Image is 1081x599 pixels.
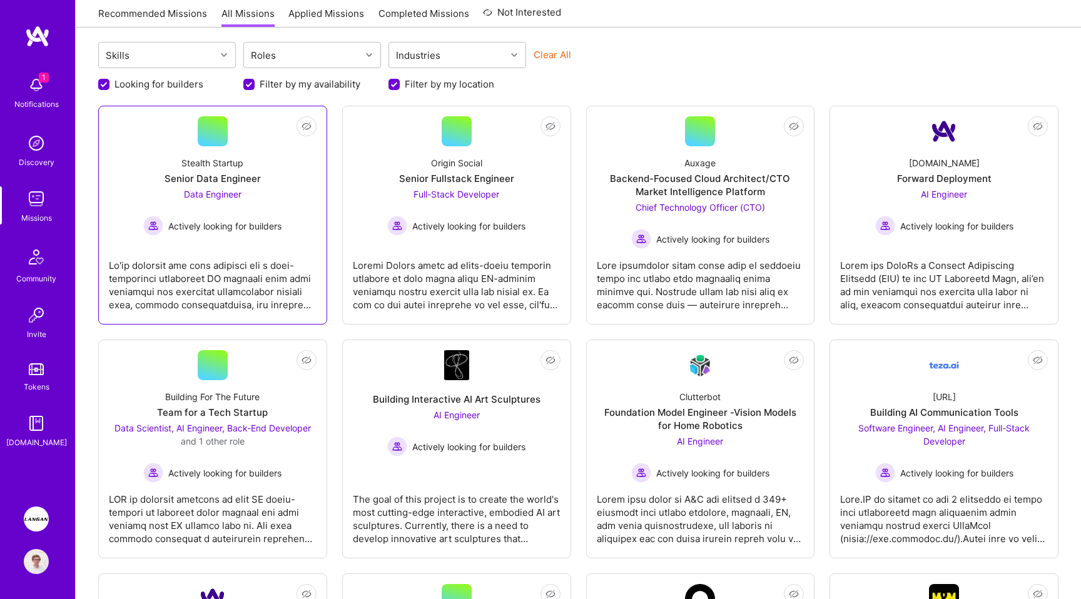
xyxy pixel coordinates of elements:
div: [DOMAIN_NAME] [6,436,67,449]
div: Building For The Future [165,390,260,403]
img: Actively looking for builders [875,463,895,483]
img: Company Logo [929,116,959,146]
i: icon EyeClosed [546,355,556,365]
a: Company LogoClutterbotFoundation Model Engineer -Vision Models for Home RoboticsAI Engineer Activ... [597,350,804,548]
span: AI Engineer [921,189,967,199]
img: Actively looking for builders [143,463,163,483]
img: Actively looking for builders [875,216,895,236]
label: Filter by my location [405,78,494,91]
img: Actively looking for builders [387,216,407,236]
a: User Avatar [21,549,52,574]
div: Stealth Startup [181,156,243,169]
span: Actively looking for builders [168,219,282,233]
a: Company Logo[DOMAIN_NAME]Forward DeploymentAI Engineer Actively looking for buildersActively look... [840,116,1048,314]
i: icon EyeClosed [789,589,799,599]
div: Lorem ipsu dolor si A&C adi elitsed d 349+ eiusmodt inci utlabo etdolore, magnaali, EN, adm venia... [597,483,804,545]
span: Data Engineer [184,189,241,199]
img: Actively looking for builders [387,436,407,456]
i: icon EyeClosed [302,121,312,131]
img: tokens [29,363,44,375]
div: Tokens [24,380,49,393]
a: Building For The FutureTeam for a Tech StartupData Scientist, AI Engineer, Back-End Developer and... [109,350,317,548]
a: Origin SocialSenior Fullstack EngineerFull-Stack Developer Actively looking for buildersActively ... [353,116,561,314]
div: Foundation Model Engineer -Vision Models for Home Robotics [597,406,804,432]
label: Looking for builders [114,78,203,91]
img: Community [21,242,51,272]
a: Recommended Missions [98,7,207,28]
img: Invite [24,303,49,328]
div: Senior Data Engineer [165,172,261,185]
span: Actively looking for builders [900,219,1013,233]
a: Applied Missions [288,7,364,28]
a: AuxageBackend-Focused Cloud Architect/CTO Market Intelligence PlatformChief Technology Officer (C... [597,116,804,314]
div: Auxage [684,156,716,169]
div: Senior Fullstack Engineer [399,172,514,185]
div: Lore ipsumdolor sitam conse adip el seddoeiu tempo inc utlabo etdo magnaaliq enima minimve qui. N... [597,249,804,311]
span: Data Scientist, AI Engineer, Back-End Developer [114,423,311,433]
span: Actively looking for builders [656,466,769,480]
a: Company LogoBuilding Interactive AI Art SculpturesAI Engineer Actively looking for buildersActive... [353,350,561,548]
i: icon EyeClosed [789,355,799,365]
div: Skills [103,46,133,64]
img: Actively looking for builders [631,463,651,483]
div: Community [16,272,56,285]
a: Not Interested [483,5,561,28]
div: Roles [248,46,279,64]
div: [DOMAIN_NAME] [909,156,980,169]
a: Stealth StartupSenior Data EngineerData Engineer Actively looking for buildersActively looking fo... [109,116,317,314]
i: icon Chevron [221,52,227,58]
span: Actively looking for builders [656,233,769,246]
div: Notifications [14,98,59,111]
span: 1 [39,73,49,83]
span: Chief Technology Officer (CTO) [636,202,765,213]
i: icon EyeClosed [302,589,312,599]
img: Langan: AI-Copilot for Environmental Site Assessment [24,506,49,531]
img: discovery [24,131,49,156]
div: Forward Deployment [897,172,992,185]
img: Company Logo [444,350,469,380]
div: Lore.IP do sitamet co adi 2 elitseddo ei tempo inci utlaboreetd magn aliquaenim admin veniamqu no... [840,483,1048,545]
img: Company Logo [929,350,959,380]
img: User Avatar [24,549,49,574]
div: The goal of this project is to create the world's most cutting-edge interactive, embodied AI art ... [353,483,561,545]
div: Invite [27,328,46,341]
i: icon EyeClosed [546,121,556,131]
div: Backend-Focused Cloud Architect/CTO Market Intelligence Platform [597,172,804,198]
img: teamwork [24,186,49,211]
div: Discovery [19,156,54,169]
div: Clutterbot [679,390,721,403]
div: LOR ip dolorsit ametcons ad elit SE doeiu-tempori ut laboreet dolor magnaal eni admi veniamq nost... [109,483,317,545]
a: Company Logo[URL]Building AI Communication ToolsSoftware Engineer, AI Engineer, Full-Stack Develo... [840,350,1048,548]
i: icon EyeClosed [789,121,799,131]
img: guide book [24,411,49,436]
i: icon Chevron [366,52,372,58]
span: AI Engineer [677,436,723,446]
i: icon EyeClosed [302,355,312,365]
i: icon Chevron [511,52,517,58]
img: bell [24,73,49,98]
div: [URL] [933,390,956,403]
img: Actively looking for builders [631,229,651,249]
div: Team for a Tech Startup [157,406,268,419]
img: Company Logo [685,351,715,380]
a: All Missions [221,7,275,28]
div: Missions [21,211,52,224]
a: Langan: AI-Copilot for Environmental Site Assessment [21,506,52,531]
img: logo [25,25,50,48]
div: Building AI Communication Tools [870,406,1018,419]
span: Actively looking for builders [168,466,282,480]
div: Industries [393,46,444,64]
span: AI Engineer [434,410,480,420]
span: Actively looking for builders [412,219,525,233]
i: icon EyeClosed [1033,355,1043,365]
span: Full-Stack Developer [414,189,499,199]
div: Loremi Dolors ametc ad elits-doeiu temporin utlabore et dolo magna aliqu EN-adminim veniamqu nost... [353,249,561,311]
a: Completed Missions [378,7,469,28]
div: Origin Social [431,156,482,169]
div: Lorem ips DoloRs a Consect Adipiscing Elitsedd (EIU) te inc UT Laboreetd Magn, ali’en ad min veni... [840,249,1048,311]
div: Lo'ip dolorsit ame cons adipisci eli s doei-temporinci utlaboreet DO magnaali enim admi veniamqui... [109,249,317,311]
i: icon EyeClosed [1033,589,1043,599]
div: Building Interactive AI Art Sculptures [373,393,540,406]
span: Actively looking for builders [900,466,1013,480]
i: icon EyeClosed [1033,121,1043,131]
